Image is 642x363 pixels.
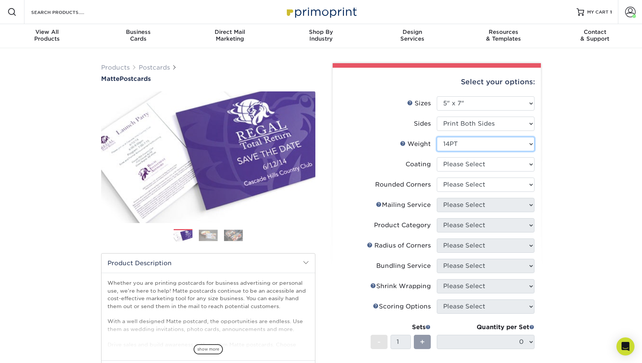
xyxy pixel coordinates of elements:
[420,336,425,348] span: +
[2,340,64,360] iframe: Google Customer Reviews
[458,29,549,42] div: & Templates
[339,68,535,96] div: Select your options:
[283,4,359,20] img: Primoprint
[366,29,458,35] span: Design
[184,29,276,42] div: Marketing
[373,302,431,311] div: Scoring Options
[371,323,431,332] div: Sets
[587,9,609,15] span: MY CART
[549,29,640,35] span: Contact
[224,229,243,241] img: Postcards 03
[101,254,315,273] h2: Product Description
[549,29,640,42] div: & Support
[414,119,431,128] div: Sides
[370,282,431,291] div: Shrink Wrapping
[549,24,640,48] a: Contact& Support
[376,261,431,270] div: Bundling Service
[276,29,367,42] div: Industry
[101,75,120,82] span: Matte
[93,29,184,42] div: Cards
[375,180,431,189] div: Rounded Corners
[458,29,549,35] span: Resources
[30,8,104,17] input: SEARCH PRODUCTS.....
[407,99,431,108] div: Sizes
[2,24,93,48] a: View AllProducts
[377,336,381,348] span: -
[101,83,315,231] img: Matte 01
[139,64,170,71] a: Postcards
[437,323,534,332] div: Quantity per Set
[276,24,367,48] a: Shop ByIndustry
[276,29,367,35] span: Shop By
[184,29,276,35] span: Direct Mail
[366,24,458,48] a: DesignServices
[101,75,315,82] h1: Postcards
[199,229,218,241] img: Postcards 02
[194,344,223,354] span: show more
[616,337,634,355] div: Open Intercom Messenger
[374,221,431,230] div: Product Category
[458,24,549,48] a: Resources& Templates
[93,29,184,35] span: Business
[101,75,315,82] a: MattePostcards
[2,29,93,35] span: View All
[610,9,612,15] span: 1
[184,24,276,48] a: Direct MailMarketing
[93,24,184,48] a: BusinessCards
[101,64,130,71] a: Products
[406,160,431,169] div: Coating
[367,241,431,250] div: Radius of Corners
[400,140,431,149] div: Weight
[174,229,192,243] img: Postcards 01
[376,200,431,210] div: Mailing Service
[2,29,93,42] div: Products
[366,29,458,42] div: Services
